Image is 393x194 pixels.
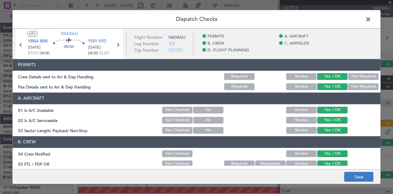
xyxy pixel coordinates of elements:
button: Yes / OK [317,127,348,134]
button: Review [286,160,317,167]
button: Review [286,150,317,157]
header: Dispatch Checks [13,10,380,29]
button: Yes / OK [317,150,348,157]
span: C. AIRFIELDS [284,41,309,47]
button: Yes / OK [317,83,348,90]
button: Requested [255,160,286,167]
button: Not Required [348,83,379,90]
button: Review [286,83,317,90]
button: Review [286,127,317,134]
button: Review [286,73,317,80]
span: A. AIRCRAFT [284,34,308,40]
button: Yes / OK [317,107,348,113]
button: Save [344,172,373,182]
button: Yes / OK [317,160,348,167]
button: Not Required [348,73,379,80]
button: Yes / OK [317,117,348,124]
button: Review [286,117,317,124]
button: Review [286,107,317,113]
button: Yes / OK [317,73,348,80]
